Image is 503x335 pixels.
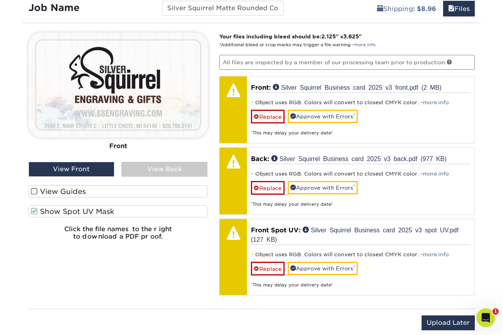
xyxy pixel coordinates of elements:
[443,1,475,16] a: Files
[288,181,358,194] a: Approve with Errors*
[251,251,471,258] li: Object uses RGB. Colors will convert to closest CMYK color. -
[251,226,458,242] a: Silver Squirrel Business card 2025 v3 spot UV.pdf (127 KB)
[251,181,285,195] a: Replace
[372,1,441,16] a: Shipping: $8.96
[251,275,471,288] div: This may delay your delivery date!
[448,5,454,13] span: files
[29,185,208,197] label: View Guides
[343,33,359,40] span: 3.625
[251,123,471,136] div: This may delay your delivery date!
[251,195,471,208] div: This may delay your delivery date!
[413,5,436,13] b: : $8.96
[492,308,499,315] span: 1
[29,205,208,217] label: Show Spot UV Mask
[219,42,375,47] small: *Additional bleed or crop marks may trigger a file warning –
[354,42,375,47] a: more info
[29,2,79,13] strong: Job Name
[271,155,447,161] a: Silver Squirrel Business card 2025 v3 back.pdf (977 KB)
[251,155,269,163] span: Back:
[273,84,442,90] a: Silver Squirrel Business card 2025 v3 front.pdf (2 MB)
[29,162,115,177] div: View Front
[219,33,362,40] strong: Your files including bleed should be: " x "
[219,55,475,70] p: All files are inspected by a member of our processing team prior to production.
[251,110,285,123] a: Replace
[423,171,449,177] a: more info
[251,226,301,234] span: Front Spot UV:
[29,225,208,246] h6: Click the file names to the right to download a PDF proof.
[423,100,449,105] a: more info
[251,170,471,177] li: Object uses RGB. Colors will convert to closest CMYK color. -
[476,308,495,327] iframe: Intercom live chat
[423,252,449,257] a: more info
[121,162,207,177] div: View Back
[251,99,471,106] li: Object uses RGB. Colors will convert to closest CMYK color. -
[251,262,285,275] a: Replace
[29,138,208,155] div: Front
[251,84,271,91] span: Front:
[422,315,475,330] input: Upload Later
[377,5,383,13] span: shipping
[162,1,284,16] input: Enter a job name
[288,110,358,123] a: Approve with Errors*
[321,33,336,40] span: 2.125
[288,262,358,275] a: Approve with Errors*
